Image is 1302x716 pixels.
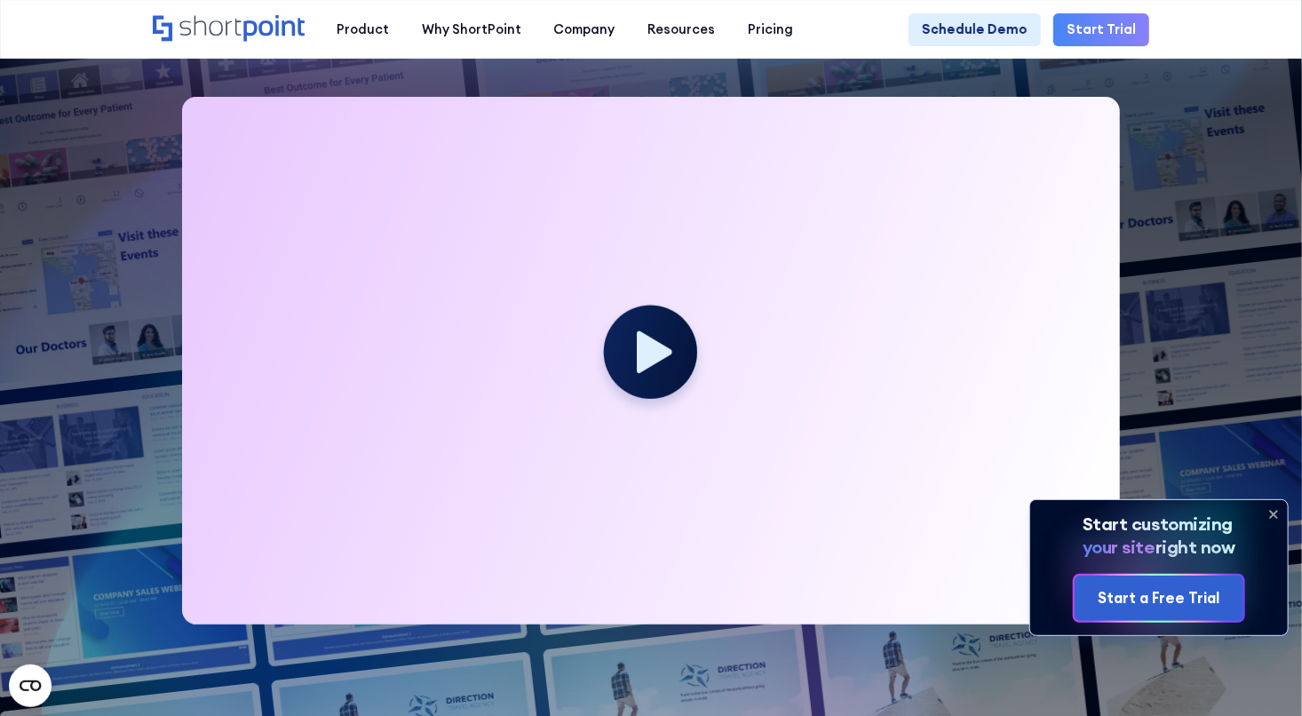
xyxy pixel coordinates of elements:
div: Pricing [748,20,793,39]
a: Product [321,13,406,46]
a: Pricing [731,13,809,46]
iframe: Chat Widget [983,511,1302,716]
button: Open CMP widget [9,664,52,707]
div: Company [554,20,615,39]
a: Why ShortPoint [406,13,538,46]
div: Start a Free Trial [1098,587,1219,609]
div: Product [337,20,389,39]
div: Resources [647,20,715,39]
div: Why ShortPoint [422,20,521,39]
a: Company [537,13,631,46]
a: Start a Free Trial [1075,576,1243,621]
a: Start Trial [1053,13,1148,46]
a: Home [153,15,304,44]
a: Schedule Demo [909,13,1040,46]
a: Resources [631,13,732,46]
